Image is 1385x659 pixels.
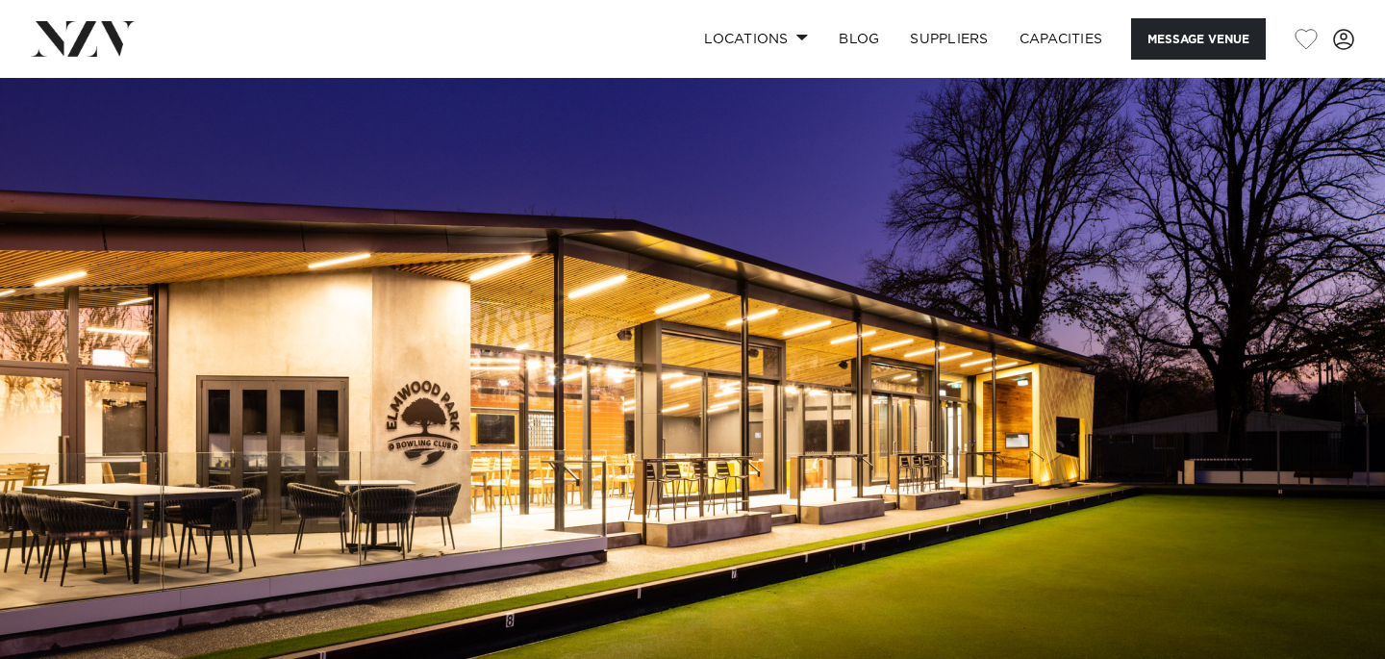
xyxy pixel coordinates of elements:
a: Locations [689,18,823,60]
a: BLOG [823,18,894,60]
button: Message Venue [1131,18,1266,60]
img: nzv-logo.png [31,21,136,56]
a: Capacities [1004,18,1119,60]
a: SUPPLIERS [894,18,1003,60]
